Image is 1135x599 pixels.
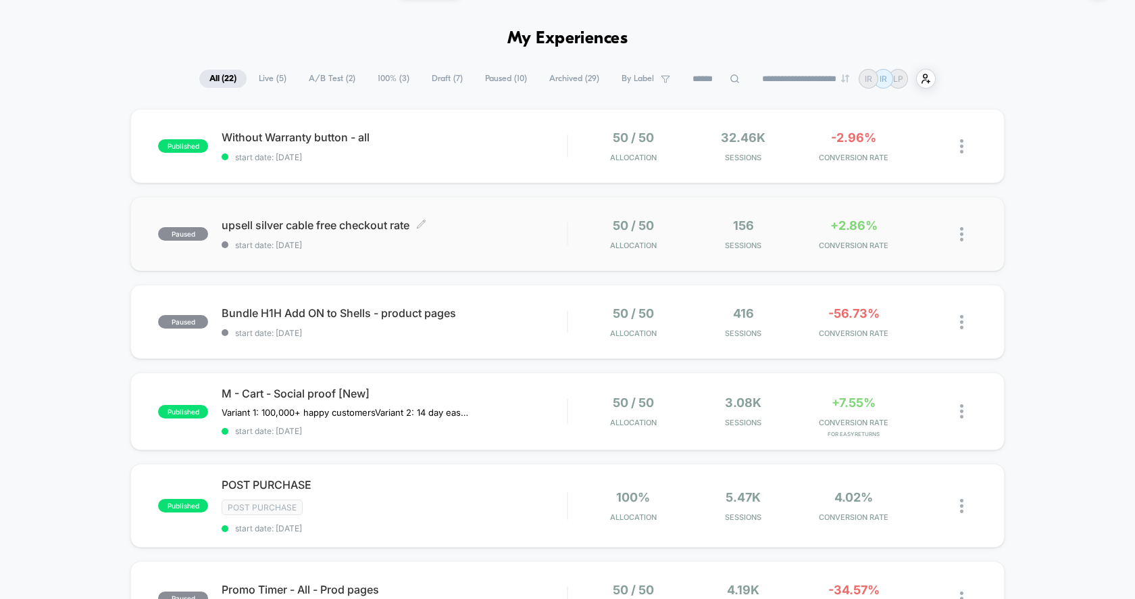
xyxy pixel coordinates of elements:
[893,74,903,84] p: LP
[222,478,567,492] span: POST PURCHASE
[830,218,878,233] span: +2.86%
[199,70,247,88] span: All ( 22 )
[475,70,537,88] span: Paused ( 10 )
[610,418,657,427] span: Allocation
[834,490,873,504] span: 4.02%
[802,512,905,522] span: CONVERSION RATE
[725,396,761,410] span: 3.08k
[960,139,963,153] img: close
[222,240,567,250] span: start date: [DATE]
[222,152,567,162] span: start date: [DATE]
[249,70,297,88] span: Live ( 5 )
[692,512,795,522] span: Sessions
[158,139,208,153] span: published
[613,306,654,320] span: 50 / 50
[222,328,567,338] span: start date: [DATE]
[880,74,887,84] p: IR
[616,490,650,504] span: 100%
[622,74,654,84] span: By Label
[222,500,303,515] span: Post Purchase
[222,523,567,533] span: start date: [DATE]
[539,70,609,88] span: Archived ( 29 )
[802,329,905,338] span: CONVERSION RATE
[828,306,880,320] span: -56.73%
[692,241,795,250] span: Sessions
[610,329,657,338] span: Allocation
[158,227,208,241] span: paused
[222,387,567,400] span: M - Cart - Social proof [New]
[726,490,761,504] span: 5.47k
[222,218,567,232] span: upsell silver cable free checkout rate
[802,431,905,437] span: for EasyReturns
[222,407,472,418] span: Variant 1: 100,000+ happy customersVariant 2: 14 day easy returns (paused)
[727,583,759,597] span: 4.19k
[222,130,567,144] span: Without Warranty button - all
[610,153,657,162] span: Allocation
[222,583,567,596] span: Promo Timer - All - Prod pages
[828,583,880,597] span: -34.57%
[613,218,654,233] span: 50 / 50
[733,306,754,320] span: 416
[368,70,420,88] span: 100% ( 3 )
[865,74,872,84] p: IR
[692,329,795,338] span: Sessions
[299,70,365,88] span: A/B Test ( 2 )
[802,241,905,250] span: CONVERSION RATE
[841,74,849,82] img: end
[802,418,905,427] span: CONVERSION RATE
[610,512,657,522] span: Allocation
[802,153,905,162] span: CONVERSION RATE
[692,418,795,427] span: Sessions
[158,499,208,512] span: published
[222,306,567,320] span: Bundle H1H Add ON to Shells - product pages
[613,130,654,145] span: 50 / 50
[613,396,654,410] span: 50 / 50
[733,218,754,233] span: 156
[422,70,473,88] span: Draft ( 7 )
[158,315,208,329] span: paused
[692,153,795,162] span: Sessions
[222,426,567,436] span: start date: [DATE]
[832,396,876,410] span: +7.55%
[960,499,963,513] img: close
[610,241,657,250] span: Allocation
[960,315,963,329] img: close
[158,405,208,418] span: published
[960,404,963,418] img: close
[831,130,876,145] span: -2.96%
[721,130,765,145] span: 32.46k
[613,583,654,597] span: 50 / 50
[960,227,963,241] img: close
[507,29,628,49] h1: My Experiences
